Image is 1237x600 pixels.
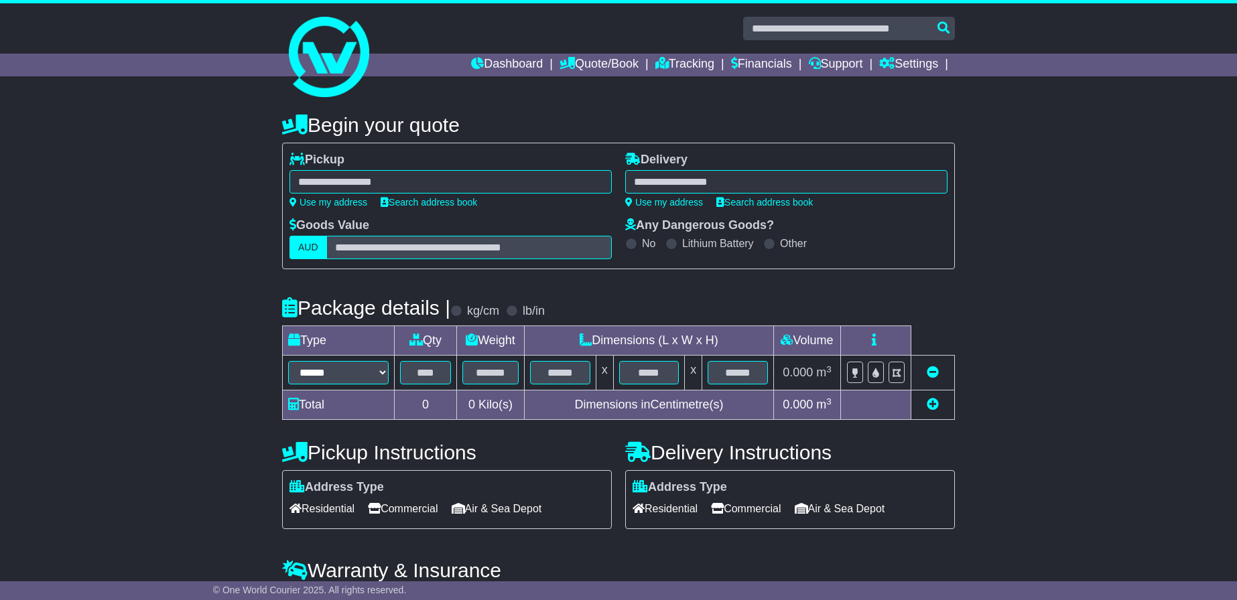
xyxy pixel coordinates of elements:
span: m [816,366,832,379]
a: Use my address [289,197,367,208]
span: m [816,398,832,411]
span: 0.000 [783,398,813,411]
h4: Warranty & Insurance [282,559,955,581]
label: Pickup [289,153,344,167]
td: Qty [395,326,457,356]
td: Weight [457,326,525,356]
a: Tracking [655,54,714,76]
td: 0 [395,390,457,420]
td: x [596,356,613,390]
label: AUD [289,236,327,259]
span: Commercial [711,498,781,519]
td: Dimensions in Centimetre(s) [524,390,773,420]
label: Goods Value [289,218,369,233]
sup: 3 [826,364,832,374]
span: Commercial [368,498,438,519]
a: Support [809,54,863,76]
h4: Begin your quote [282,114,955,136]
td: Dimensions (L x W x H) [524,326,773,356]
h4: Pickup Instructions [282,441,612,463]
label: Lithium Battery [682,237,754,250]
td: Type [283,326,395,356]
a: Quote/Book [560,54,639,76]
span: 0.000 [783,366,813,379]
td: Kilo(s) [457,390,525,420]
a: Dashboard [471,54,543,76]
label: lb/in [523,304,545,319]
span: Residential [289,498,354,519]
td: Total [283,390,395,420]
span: Air & Sea Depot [795,498,885,519]
h4: Package details | [282,297,450,319]
label: Delivery [625,153,688,167]
a: Use my address [625,197,703,208]
a: Settings [879,54,938,76]
label: Other [780,237,807,250]
span: © One World Courier 2025. All rights reserved. [213,585,407,595]
a: Financials [731,54,792,76]
label: No [642,237,655,250]
td: Volume [773,326,840,356]
label: kg/cm [467,304,499,319]
a: Add new item [927,398,939,411]
a: Search address book [716,197,813,208]
label: Address Type [633,480,727,495]
a: Remove this item [927,366,939,379]
label: Any Dangerous Goods? [625,218,774,233]
h4: Delivery Instructions [625,441,955,463]
span: Air & Sea Depot [452,498,542,519]
sup: 3 [826,396,832,406]
td: x [685,356,702,390]
a: Search address book [381,197,477,208]
label: Address Type [289,480,384,495]
span: 0 [468,398,475,411]
span: Residential [633,498,698,519]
